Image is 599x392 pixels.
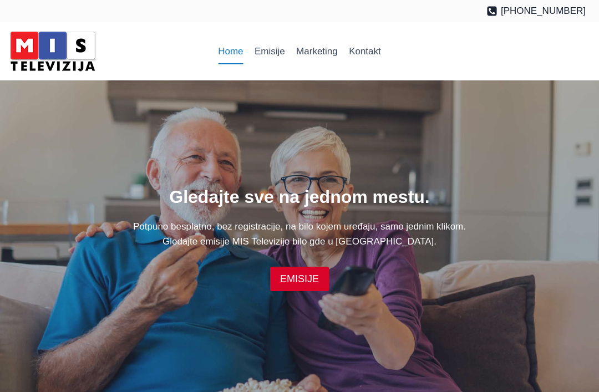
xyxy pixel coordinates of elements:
[270,267,329,291] a: EMISIJE
[13,219,586,249] p: Potpuno besplatno, bez registracije, na bilo kojem uređaju, samo jednim klikom. Gledajte emisije ...
[6,28,100,75] img: MIS Television
[343,38,387,65] a: Kontakt
[249,38,291,65] a: Emisije
[501,3,586,18] span: [PHONE_NUMBER]
[13,184,586,210] h1: Gledajte sve na jednom mestu.
[212,38,249,65] a: Home
[486,3,586,18] a: [PHONE_NUMBER]
[212,38,387,65] nav: Primary Navigation
[291,38,343,65] a: Marketing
